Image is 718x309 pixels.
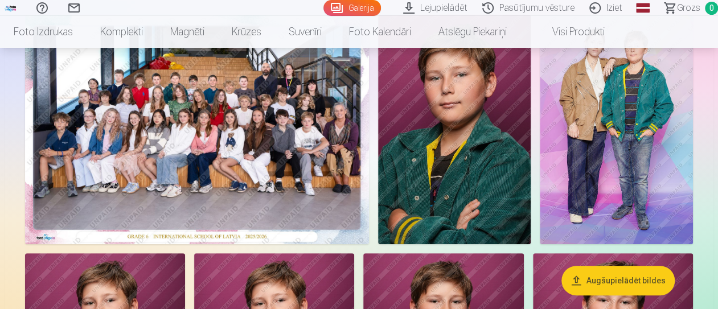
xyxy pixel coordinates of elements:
span: 0 [705,2,718,15]
button: Augšupielādēt bildes [561,266,675,295]
a: Komplekti [87,16,157,48]
span: Grozs [677,1,700,15]
a: Atslēgu piekariņi [425,16,520,48]
img: /fa1 [5,5,17,11]
a: Suvenīri [275,16,335,48]
a: Magnēti [157,16,218,48]
a: Foto kalendāri [335,16,425,48]
a: Krūzes [218,16,275,48]
a: Visi produkti [520,16,618,48]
